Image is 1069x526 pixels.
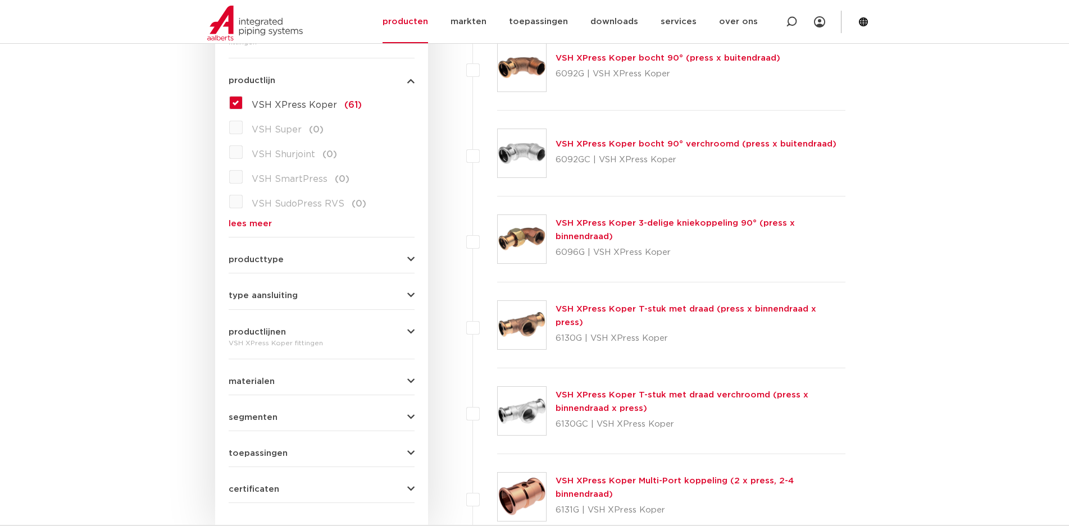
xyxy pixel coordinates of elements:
span: VSH Shurjoint [252,150,315,159]
p: 6096G | VSH XPress Koper [556,244,846,262]
a: VSH XPress Koper Multi-Port koppeling (2 x press, 2-4 binnendraad) [556,477,794,498]
span: materialen [229,377,275,386]
button: materialen [229,377,415,386]
span: VSH XPress Koper [252,100,337,109]
span: (0) [309,125,324,134]
img: Thumbnail for VSH XPress Koper T-stuk met draad verchroomd (press x binnendraad x press) [498,387,546,435]
span: certificaten [229,485,279,493]
img: Thumbnail for VSH XPress Koper bocht 90° (press x buitendraad) [498,43,546,92]
a: VSH XPress Koper bocht 90° verchroomd (press x buitendraad) [556,140,836,148]
button: productlijnen [229,328,415,336]
img: Thumbnail for VSH XPress Koper bocht 90° verchroomd (press x buitendraad) [498,129,546,177]
button: segmenten [229,413,415,422]
a: VSH XPress Koper 3-delige kniekoppeling 90° (press x binnendraad) [556,219,795,241]
div: VSH XPress Koper fittingen [229,336,415,350]
span: (0) [352,199,366,208]
span: producttype [229,255,284,264]
img: Thumbnail for VSH XPress Koper T-stuk met draad (press x binnendraad x press) [498,301,546,349]
button: toepassingen [229,449,415,458]
span: VSH Super [252,125,302,134]
span: VSH SmartPress [252,175,327,184]
p: 6130G | VSH XPress Koper [556,330,846,347]
span: VSH SudoPress RVS [252,199,344,208]
img: Thumbnail for VSH XPress Koper Multi-Port koppeling (2 x press, 2-4 binnendraad) [498,473,546,521]
p: 6130GC | VSH XPress Koper [556,415,846,433]
span: (0) [322,150,337,159]
span: (61) [344,100,362,109]
button: producttype [229,255,415,264]
span: segmenten [229,413,278,422]
a: lees meer [229,219,415,228]
span: productlijnen [229,328,286,336]
span: type aansluiting [229,291,298,300]
span: productlijn [229,76,275,85]
button: productlijn [229,76,415,85]
button: certificaten [229,485,415,493]
span: toepassingen [229,449,288,458]
p: 6092GC | VSH XPress Koper [556,151,836,169]
a: VSH XPress Koper T-stuk met draad verchroomd (press x binnendraad x press) [556,391,808,413]
p: 6131G | VSH XPress Koper [556,501,846,519]
img: Thumbnail for VSH XPress Koper 3-delige kniekoppeling 90° (press x binnendraad) [498,215,546,263]
a: VSH XPress Koper bocht 90° (press x buitendraad) [556,54,780,62]
p: 6092G | VSH XPress Koper [556,65,780,83]
a: VSH XPress Koper T-stuk met draad (press x binnendraad x press) [556,305,816,327]
button: type aansluiting [229,291,415,300]
span: (0) [335,175,349,184]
